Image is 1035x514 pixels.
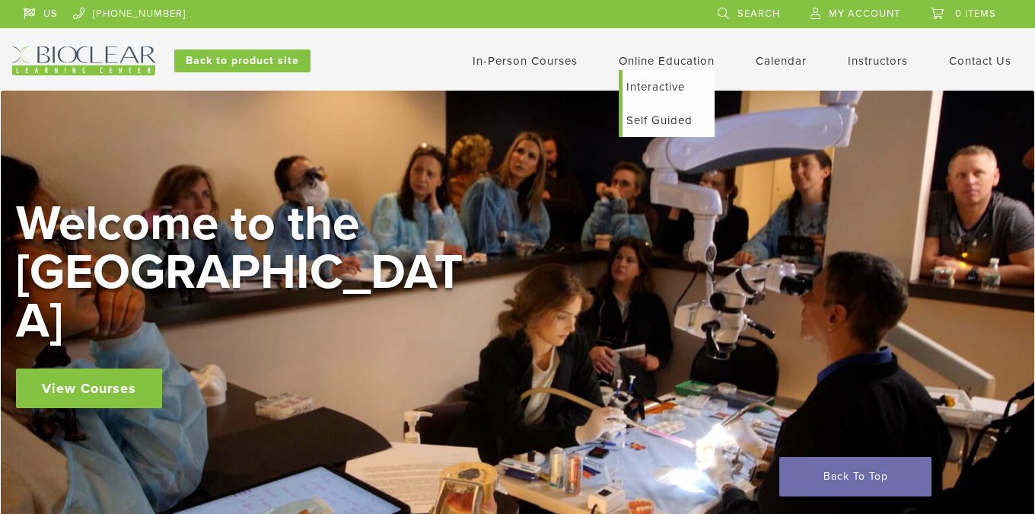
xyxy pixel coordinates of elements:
a: Calendar [756,54,807,68]
img: Bioclear [12,46,155,75]
span: Search [737,8,780,20]
a: Online Education [619,54,715,68]
a: Back to product site [174,49,310,72]
a: In-Person Courses [473,54,578,68]
span: My Account [829,8,900,20]
a: Interactive [623,70,715,104]
a: Self Guided [623,104,715,137]
a: Contact Us [949,54,1011,68]
a: Back To Top [779,457,931,496]
h2: Welcome to the [GEOGRAPHIC_DATA] [16,200,473,346]
a: View Courses [16,369,162,408]
span: 0 items [955,8,996,20]
a: Instructors [848,54,908,68]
